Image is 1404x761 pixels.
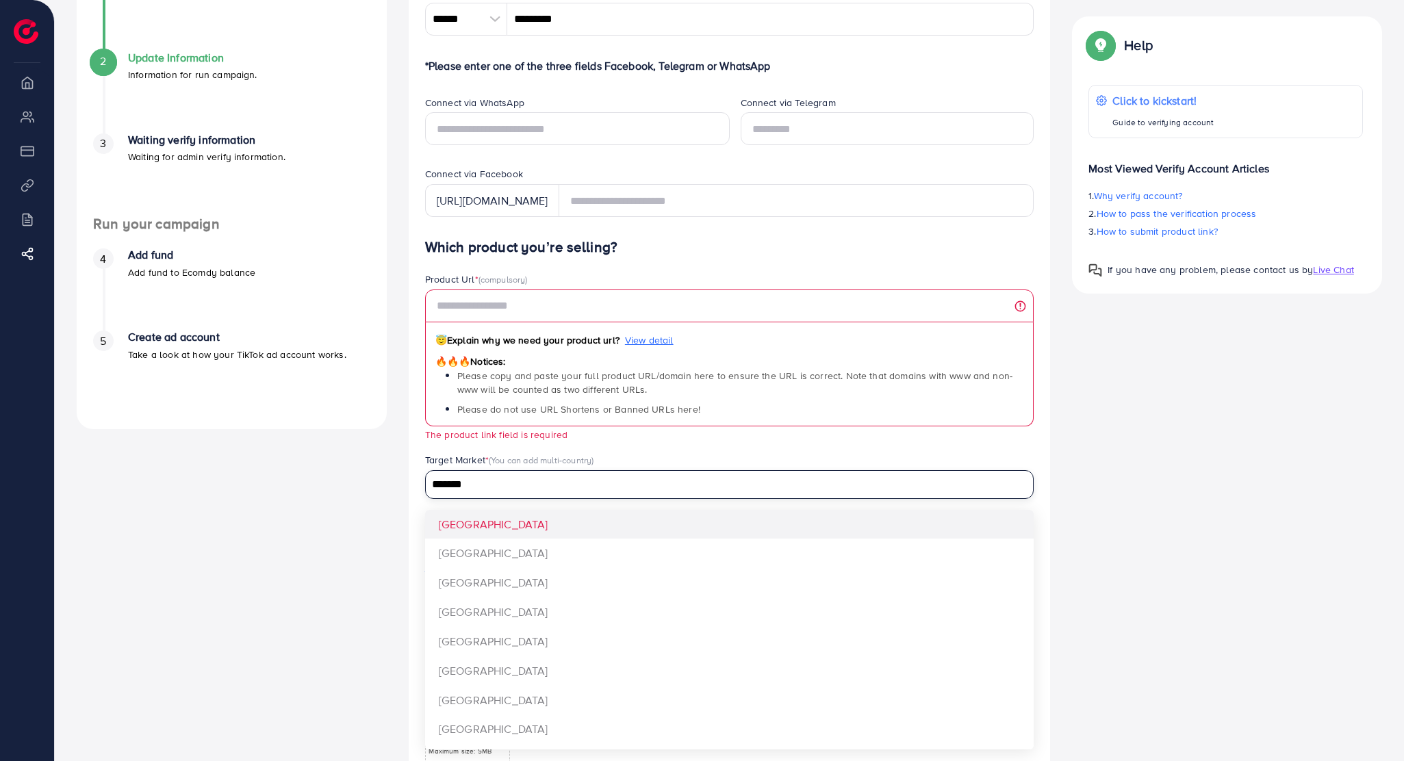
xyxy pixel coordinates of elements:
[128,51,257,64] h4: Update Information
[425,428,567,441] small: The product link field is required
[1112,114,1214,131] p: Guide to verifying account
[425,539,1034,568] li: [GEOGRAPHIC_DATA]
[1346,699,1394,751] iframe: Chat
[457,402,700,416] span: Please do not use URL Shortens or Banned URLs here!
[1124,37,1153,53] p: Help
[128,248,255,261] h4: Add fund
[489,454,593,466] span: (You can add multi-country)
[425,272,528,286] label: Product Url
[435,354,506,368] span: Notices:
[425,597,1034,627] li: [GEOGRAPHIC_DATA]
[100,136,106,151] span: 3
[1088,188,1363,204] p: 1.
[1097,207,1257,220] span: How to pass the verification process
[128,346,346,363] p: Take a look at how your TikTok ad account works.
[425,470,1034,498] div: Search for option
[425,57,1034,74] p: *Please enter one of the three fields Facebook, Telegram or WhatsApp
[741,96,836,109] label: Connect via Telegram
[1088,223,1363,240] p: 3.
[625,333,674,347] span: View detail
[100,53,106,69] span: 2
[425,510,1034,539] li: [GEOGRAPHIC_DATA]
[1313,263,1353,276] span: Live Chat
[429,746,506,756] p: Maximum size: 5MB
[425,714,1034,744] li: [GEOGRAPHIC_DATA]
[1088,33,1113,57] img: Popup guide
[1094,189,1183,203] span: Why verify account?
[1088,263,1102,277] img: Popup guide
[128,331,346,344] h4: Create ad account
[478,273,528,285] span: (compulsory)
[435,333,447,347] span: 😇
[1112,92,1214,109] p: Click to kickstart!
[425,627,1034,656] li: [GEOGRAPHIC_DATA]
[1088,205,1363,222] p: 2.
[435,354,470,368] span: 🔥🔥🔥
[1088,149,1363,177] p: Most Viewed Verify Account Articles
[425,184,559,217] div: [URL][DOMAIN_NAME]
[100,333,106,349] span: 5
[128,264,255,281] p: Add fund to Ecomdy balance
[425,453,594,467] label: Target Market
[425,239,1034,256] h4: Which product you’re selling?
[425,656,1034,686] li: [GEOGRAPHIC_DATA]
[14,19,38,44] img: logo
[425,96,524,109] label: Connect via WhatsApp
[427,474,1017,495] input: Search for option
[77,133,387,216] li: Waiting verify information
[77,216,387,233] h4: Run your campaign
[77,51,387,133] li: Update Information
[425,686,1034,715] li: [GEOGRAPHIC_DATA]
[435,333,620,347] span: Explain why we need your product url?
[128,149,285,165] p: Waiting for admin verify information.
[425,568,1034,597] li: [GEOGRAPHIC_DATA]
[128,133,285,146] h4: Waiting verify information
[128,66,257,83] p: Information for run campaign.
[77,331,387,413] li: Create ad account
[1108,263,1313,276] span: If you have any problem, please contact us by
[457,369,1012,396] span: Please copy and paste your full product URL/domain here to ensure the URL is correct. Note that d...
[100,251,106,267] span: 4
[77,248,387,331] li: Add fund
[1097,224,1218,238] span: How to submit product link?
[425,167,523,181] label: Connect via Facebook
